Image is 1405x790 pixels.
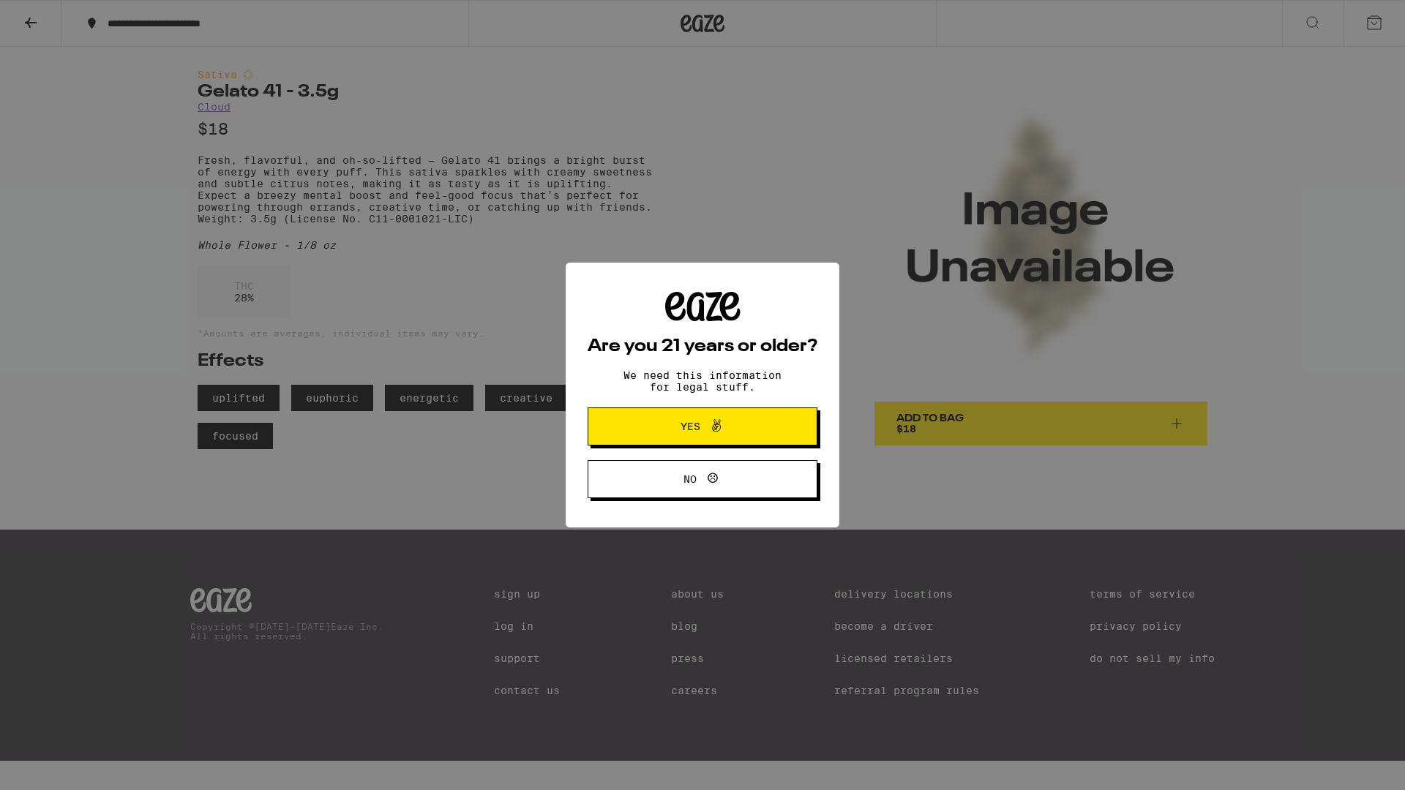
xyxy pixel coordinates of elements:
iframe: Opens a widget where you can find more information [1314,746,1390,783]
p: We need this information for legal stuff. [611,369,794,393]
span: Yes [681,421,700,432]
h2: Are you 21 years or older? [588,338,817,355]
button: No [588,460,817,498]
button: Yes [588,407,817,445]
span: No [683,474,697,484]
